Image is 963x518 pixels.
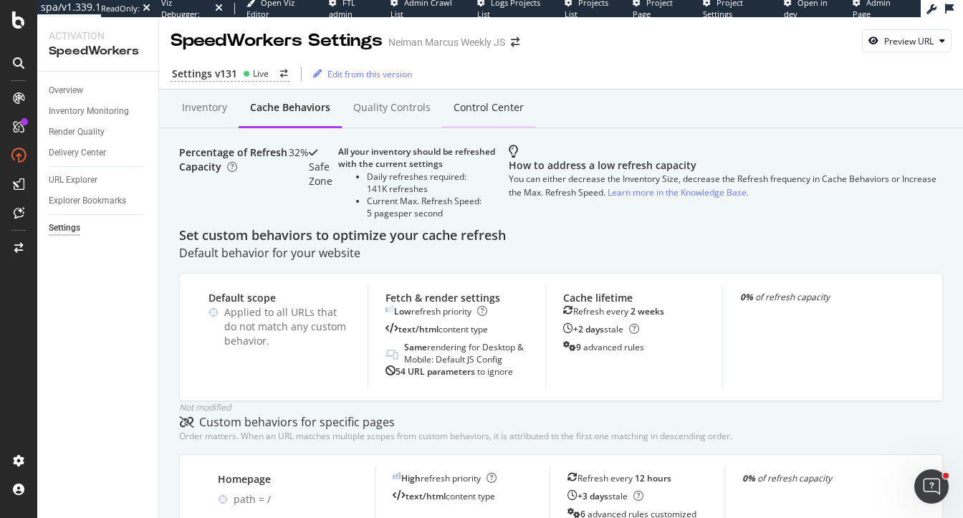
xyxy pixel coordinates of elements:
[171,29,383,53] div: SpeedWorkers Settings
[404,341,427,353] b: Same
[578,490,608,502] b: + 3 days
[49,83,83,98] div: Overview
[385,305,394,312] img: Yo1DZTjnOBfEZTkXj00cav03WZSR3qnEnDcAAAAASUVORK5CYII=
[280,69,288,78] div: arrow-right-arrow-left
[49,145,106,160] div: Delivery Center
[49,104,148,119] a: Inventory Monitoring
[353,100,431,115] div: Quality Controls
[573,323,639,335] div: stale
[179,145,289,215] div: Percentage of Refresh Capacity
[49,193,148,208] a: Explorer Bookmarks
[49,43,147,59] div: SpeedWorkers
[179,226,943,245] div: Set custom behaviors to optimize your cache refresh
[172,67,237,81] div: Settings v131
[454,100,524,115] div: Control Center
[49,221,80,236] div: Settings
[289,145,309,226] div: 32%
[742,472,755,484] strong: 0%
[635,472,671,484] b: 12 hours
[578,490,643,502] div: stale
[49,125,105,140] div: Render Quality
[509,173,943,200] div: You can either decrease the Inventory Size, decrease the Refresh frequency in Cache Behaviors or ...
[393,472,401,479] img: cRr4yx4cyByr8BeLxltRlzBPIAAAAAElFTkSuQmCC
[307,62,412,85] button: Edit from this version
[398,323,488,335] div: content type
[573,305,664,317] div: Refresh every
[631,305,664,317] b: 2 weeks
[49,173,97,188] div: URL Explorer
[740,291,882,303] div: of refresh capacity
[234,492,358,507] div: path = /
[179,414,395,431] div: Custom behaviors for specific pages
[406,490,446,502] b: text/html
[309,145,338,226] div: success label
[573,323,604,335] b: + 2 days
[179,401,231,413] div: Not modified
[179,430,732,442] div: Order matters. When an URL matches multiple scopes from custom behaviors, it is attributed to the...
[394,305,487,317] div: refresh priority
[742,472,882,484] div: of refresh capacity
[914,469,949,504] iframe: Intercom live chat
[884,35,934,47] div: Preview URL
[224,305,350,348] div: Applied to all URLs that do not match any custom behavior.
[862,29,952,52] button: Preview URL
[367,171,509,195] div: Daily refreshes required:
[740,291,753,303] strong: 0%
[182,100,227,115] div: Inventory
[578,472,671,484] div: Refresh every
[49,193,126,208] div: Explorer Bookmarks
[401,472,421,484] b: High
[367,195,509,219] div: Current Max. Refresh Speed:
[511,37,519,47] div: arrow-right-arrow-left
[396,365,477,378] b: 54 URL parameters
[401,472,497,484] div: refresh priority
[218,472,358,486] div: Homepage
[250,100,330,115] div: Cache behaviors
[49,221,148,236] a: Settings
[608,185,749,200] a: Learn more in the Knowledge Base.
[367,207,509,219] div: 5 pages per second
[404,341,527,365] div: rendering for Desktop & Mobile: Default JS Config
[49,145,148,160] a: Delivery Center
[406,490,495,502] div: content type
[509,158,943,173] div: How to address a low refresh capacity
[49,125,148,140] a: Render Quality
[101,3,140,14] div: ReadOnly:
[576,341,581,353] b: 9
[385,291,527,305] div: Fetch & render settings
[179,245,943,262] div: Default behavior for your website
[253,67,269,80] div: Live
[388,35,505,49] div: Neiman Marcus Weekly JS
[49,104,129,119] div: Inventory Monitoring
[49,173,148,188] a: URL Explorer
[338,145,509,170] div: All your inventory should be refreshed with the current settings
[309,160,332,188] span: Safe Zone
[327,68,412,80] div: Edit from this version
[398,323,439,335] b: text/html
[576,341,644,353] div: advanced rules
[367,183,509,195] div: 141K refreshes
[563,291,705,305] div: Cache lifetime
[394,305,411,317] b: Low
[49,83,148,98] a: Overview
[209,291,350,305] div: Default scope
[49,29,147,43] div: Activation
[396,365,513,378] div: to ignore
